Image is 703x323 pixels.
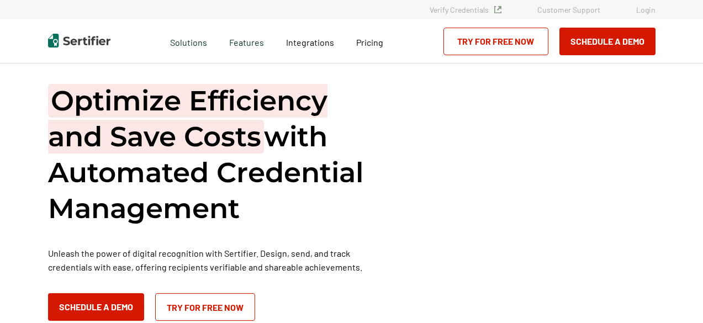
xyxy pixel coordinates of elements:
[537,5,600,14] a: Customer Support
[356,37,383,47] span: Pricing
[636,5,656,14] a: Login
[48,84,327,153] span: Optimize Efficiency and Save Costs
[170,34,207,48] span: Solutions
[443,28,548,55] a: Try for Free Now
[229,34,264,48] span: Features
[155,293,255,321] a: Try for Free Now
[494,6,501,13] img: Verified
[48,34,110,47] img: Sertifier | Digital Credentialing Platform
[430,5,501,14] a: Verify Credentials
[286,34,334,48] a: Integrations
[356,34,383,48] a: Pricing
[48,246,379,274] p: Unleash the power of digital recognition with Sertifier. Design, send, and track credentials with...
[48,83,379,226] h1: with Automated Credential Management
[286,37,334,47] span: Integrations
